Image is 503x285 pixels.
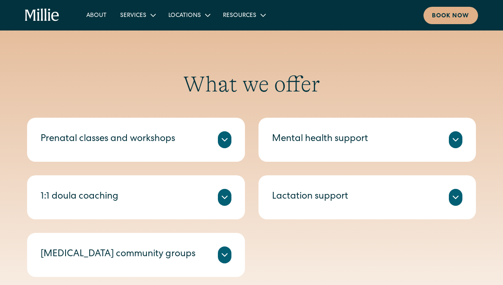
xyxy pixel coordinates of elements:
div: Services [113,8,162,22]
div: Mental health support [272,133,368,147]
h2: What we offer [27,71,476,97]
div: Locations [168,11,201,20]
div: 1:1 doula coaching [41,190,118,204]
div: Resources [223,11,256,20]
div: [MEDICAL_DATA] community groups [41,248,195,262]
a: About [80,8,113,22]
div: Services [120,11,146,20]
div: Lactation support [272,190,348,204]
a: home [25,8,59,22]
div: Resources [216,8,272,22]
a: Book now [423,7,478,24]
div: Book now [432,12,470,21]
div: Locations [162,8,216,22]
div: Prenatal classes and workshops [41,133,175,147]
